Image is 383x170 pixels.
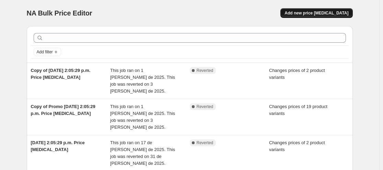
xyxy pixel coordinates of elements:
span: This job ran on 1 [PERSON_NAME] de 2025. This job was reverted on 3 [PERSON_NAME] de 2025. [110,104,175,130]
span: [DATE] 2:05:29 p.m. Price [MEDICAL_DATA] [31,140,85,152]
button: Add filter [34,48,61,56]
button: Add new price [MEDICAL_DATA] [280,8,352,18]
span: Reverted [197,68,213,73]
span: NA Bulk Price Editor [27,9,92,17]
span: Reverted [197,104,213,109]
span: Copy of Promo [DATE] 2:05:29 p.m. Price [MEDICAL_DATA] [31,104,95,116]
span: Copy of [DATE] 2:05:29 p.m. Price [MEDICAL_DATA] [31,68,91,80]
span: Add new price [MEDICAL_DATA] [285,10,348,16]
span: Changes prices of 2 product variants [269,68,325,80]
span: Reverted [197,140,213,146]
span: This job ran on 1 [PERSON_NAME] de 2025. This job was reverted on 3 [PERSON_NAME] de 2025. [110,68,175,94]
span: This job ran on 17 de [PERSON_NAME] de 2025. This job was reverted on 31 de [PERSON_NAME] de 2025. [110,140,175,166]
span: Changes prices of 2 product variants [269,140,325,152]
span: Changes prices of 19 product variants [269,104,327,116]
span: Add filter [37,49,53,55]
